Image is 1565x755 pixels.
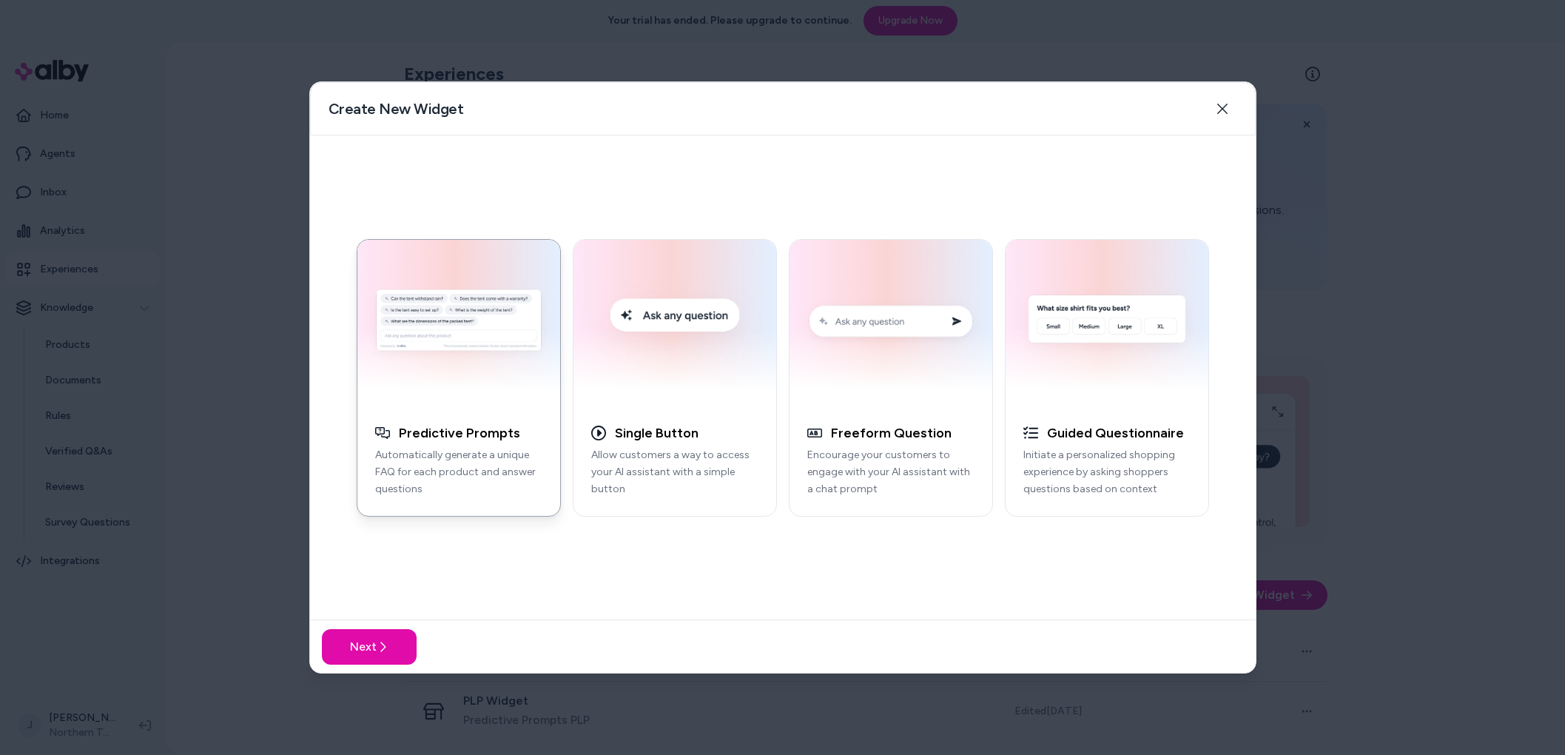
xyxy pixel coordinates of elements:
[357,239,561,517] button: Generative Q&A ExamplePredictive PromptsAutomatically generate a unique FAQ for each product and ...
[1023,447,1191,497] p: Initiate a personalized shopping experience by asking shoppers questions based on context
[1014,249,1199,398] img: AI Initial Question Example
[399,425,520,442] h3: Predictive Prompts
[615,425,699,442] h3: Single Button
[807,447,975,497] p: Encourage your customers to engage with your AI assistant with a chat prompt
[582,249,767,398] img: Single Button Embed Example
[329,98,464,119] h2: Create New Widget
[366,249,551,398] img: Generative Q&A Example
[375,447,542,497] p: Automatically generate a unique FAQ for each product and answer questions
[1047,425,1184,442] h3: Guided Questionnaire
[573,239,777,517] button: Single Button Embed ExampleSingle ButtonAllow customers a way to access your AI assistant with a ...
[591,447,758,497] p: Allow customers a way to access your AI assistant with a simple button
[1005,239,1209,517] button: AI Initial Question ExampleGuided QuestionnaireInitiate a personalized shopping experience by ask...
[831,425,952,442] h3: Freeform Question
[322,629,417,665] button: Next
[789,239,993,517] button: Conversation Prompt ExampleFreeform QuestionEncourage your customers to engage with your AI assis...
[798,249,983,398] img: Conversation Prompt Example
